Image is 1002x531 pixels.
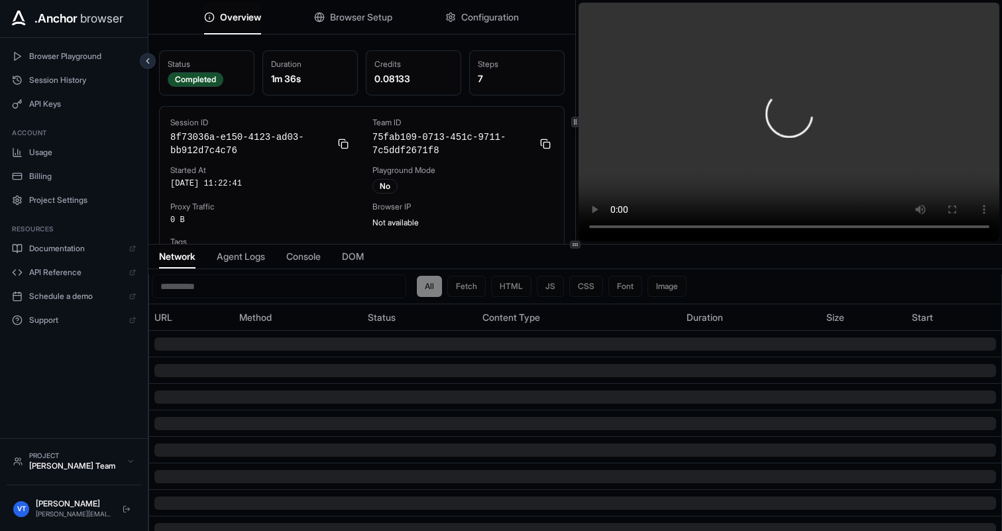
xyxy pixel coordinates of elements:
[36,509,112,519] div: [PERSON_NAME][EMAIL_ADDRESS][DOMAIN_NAME]
[159,250,195,263] span: Network
[286,250,321,263] span: Console
[170,202,351,212] div: Proxy Traffic
[372,165,553,176] div: Playground Mode
[29,315,123,325] span: Support
[29,267,123,278] span: API Reference
[29,99,136,109] span: API Keys
[29,171,136,182] span: Billing
[5,286,142,307] a: Schedule a demo
[5,238,142,259] a: Documentation
[17,504,26,514] span: VT
[12,128,136,138] h3: Account
[220,11,261,24] span: Overview
[372,117,553,128] div: Team ID
[374,59,453,70] div: Credits
[5,166,142,187] button: Billing
[170,117,351,128] div: Session ID
[154,311,229,324] div: URL
[372,202,553,212] div: Browser IP
[5,190,142,211] button: Project Settings
[29,51,136,62] span: Browser Playground
[217,250,265,263] span: Agent Logs
[8,8,29,29] img: Anchor Icon
[29,451,120,461] div: Project
[330,11,392,24] span: Browser Setup
[29,147,136,158] span: Usage
[372,179,398,194] div: No
[12,224,136,234] h3: Resources
[29,75,136,86] span: Session History
[140,53,156,69] button: Collapse sidebar
[5,93,142,115] button: API Keys
[36,499,112,509] div: [PERSON_NAME]
[29,243,123,254] span: Documentation
[34,9,78,28] span: .Anchor
[368,311,472,324] div: Status
[687,311,816,324] div: Duration
[372,217,419,227] span: Not available
[29,195,136,206] span: Project Settings
[7,445,141,477] button: Project[PERSON_NAME] Team
[170,178,351,189] div: [DATE] 11:22:41
[5,262,142,283] a: API Reference
[170,165,351,176] div: Started At
[119,501,135,517] button: Logout
[239,311,357,324] div: Method
[374,72,453,86] div: 0.08133
[478,59,556,70] div: Steps
[80,9,123,28] span: browser
[29,461,120,471] div: [PERSON_NAME] Team
[912,311,996,324] div: Start
[5,70,142,91] button: Session History
[170,131,330,157] span: 8f73036a-e150-4123-ad03-bb912d7c4c76
[461,11,519,24] span: Configuration
[826,311,901,324] div: Size
[342,250,364,263] span: DOM
[5,310,142,331] a: Support
[170,215,351,225] div: 0 B
[5,142,142,163] button: Usage
[271,72,349,86] div: 1m 36s
[168,59,246,70] div: Status
[478,72,556,86] div: 7
[29,291,123,302] span: Schedule a demo
[271,59,349,70] div: Duration
[5,46,142,67] button: Browser Playground
[482,311,675,324] div: Content Type
[168,72,223,87] div: Completed
[372,131,532,157] span: 75fab109-0713-451c-9711-7c5ddf2671f8
[170,237,553,247] div: Tags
